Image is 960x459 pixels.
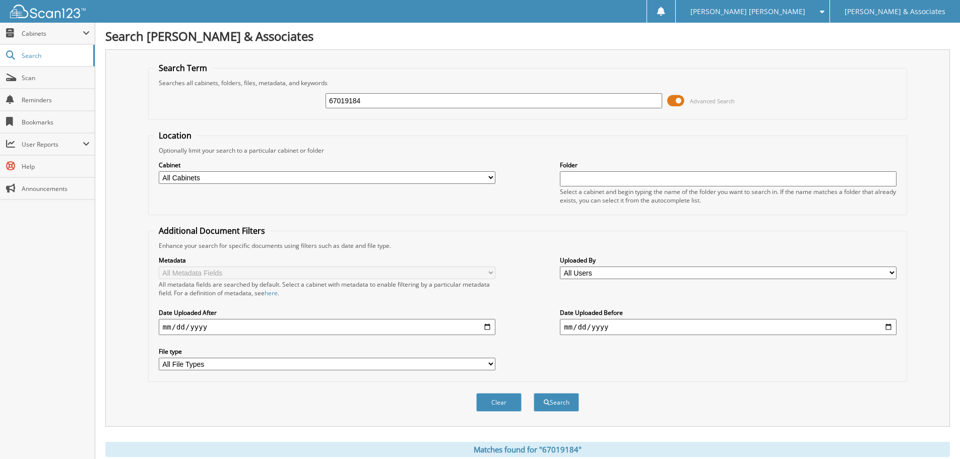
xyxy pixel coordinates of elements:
[560,161,897,169] label: Folder
[690,97,735,105] span: Advanced Search
[22,184,90,193] span: Announcements
[154,130,197,141] legend: Location
[690,9,805,15] span: [PERSON_NAME] [PERSON_NAME]
[154,79,902,87] div: Searches all cabinets, folders, files, metadata, and keywords
[154,241,902,250] div: Enhance your search for specific documents using filters such as date and file type.
[159,256,495,265] label: Metadata
[105,28,950,44] h1: Search [PERSON_NAME] & Associates
[22,29,83,38] span: Cabinets
[560,187,897,205] div: Select a cabinet and begin typing the name of the folder you want to search in. If the name match...
[159,161,495,169] label: Cabinet
[22,74,90,82] span: Scan
[560,256,897,265] label: Uploaded By
[560,308,897,317] label: Date Uploaded Before
[22,162,90,171] span: Help
[159,347,495,356] label: File type
[159,319,495,335] input: start
[154,146,902,155] div: Optionally limit your search to a particular cabinet or folder
[845,9,945,15] span: [PERSON_NAME] & Associates
[476,393,522,412] button: Clear
[105,442,950,457] div: Matches found for "67019184"
[265,289,278,297] a: here
[22,118,90,126] span: Bookmarks
[534,393,579,412] button: Search
[560,319,897,335] input: end
[10,5,86,18] img: scan123-logo-white.svg
[154,225,270,236] legend: Additional Document Filters
[159,280,495,297] div: All metadata fields are searched by default. Select a cabinet with metadata to enable filtering b...
[154,62,212,74] legend: Search Term
[22,140,83,149] span: User Reports
[159,308,495,317] label: Date Uploaded After
[22,51,88,60] span: Search
[22,96,90,104] span: Reminders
